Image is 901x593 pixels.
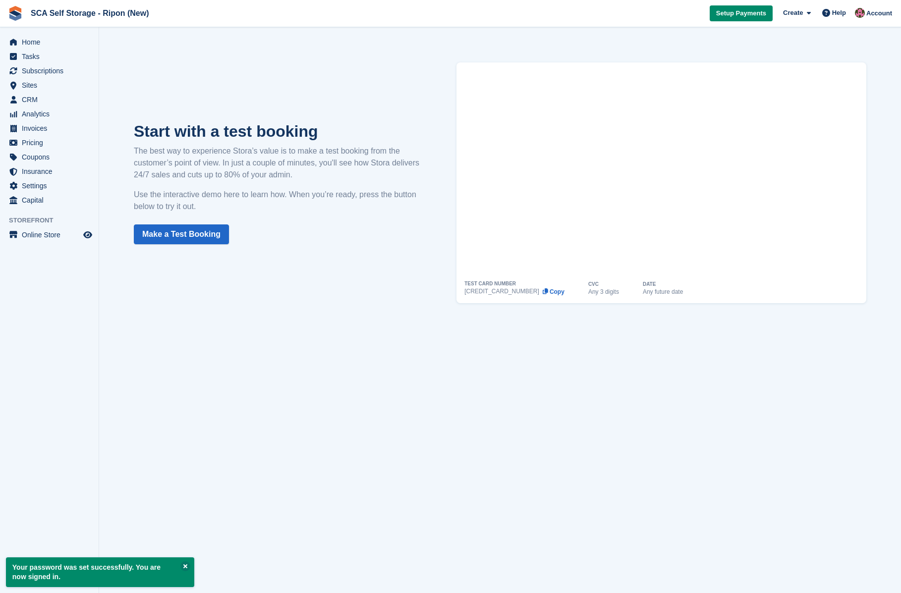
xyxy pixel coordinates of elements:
p: The best way to experience Stora’s value is to make a test booking from the customer’s point of v... [134,145,427,181]
a: menu [5,228,94,242]
img: Sam Chapman [855,8,865,18]
iframe: How to Place a Test Booking [464,62,858,281]
span: Coupons [22,150,81,164]
span: Settings [22,179,81,193]
span: Capital [22,193,81,207]
a: Setup Payments [710,5,773,22]
div: [CREDIT_CARD_NUMBER] [464,288,539,294]
span: Pricing [22,136,81,150]
span: Create [783,8,803,18]
button: Copy [542,288,564,295]
div: Any future date [643,289,683,295]
a: menu [5,50,94,63]
a: menu [5,150,94,164]
a: menu [5,107,94,121]
span: Home [22,35,81,49]
a: menu [5,136,94,150]
a: SCA Self Storage - Ripon (New) [27,5,153,21]
span: Help [832,8,846,18]
a: menu [5,78,94,92]
span: Analytics [22,107,81,121]
p: Your password was set successfully. You are now signed in. [6,557,194,587]
a: menu [5,93,94,107]
a: Preview store [82,229,94,241]
a: menu [5,121,94,135]
div: TEST CARD NUMBER [464,281,516,286]
a: menu [5,164,94,178]
a: menu [5,64,94,78]
span: Insurance [22,164,81,178]
span: Sites [22,78,81,92]
span: Invoices [22,121,81,135]
span: Storefront [9,216,99,225]
a: menu [5,193,94,207]
span: Account [866,8,892,18]
div: CVC [588,282,599,287]
img: stora-icon-8386f47178a22dfd0bd8f6a31ec36ba5ce8667c1dd55bd0f319d3a0aa187defe.svg [8,6,23,21]
span: Subscriptions [22,64,81,78]
strong: Start with a test booking [134,122,318,140]
a: Make a Test Booking [134,224,229,244]
div: DATE [643,282,656,287]
span: Online Store [22,228,81,242]
a: menu [5,179,94,193]
span: Setup Payments [716,8,766,18]
p: Use the interactive demo here to learn how. When you’re ready, press the button below to try it out. [134,189,427,213]
a: menu [5,35,94,49]
span: CRM [22,93,81,107]
div: Any 3 digits [588,289,619,295]
span: Tasks [22,50,81,63]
